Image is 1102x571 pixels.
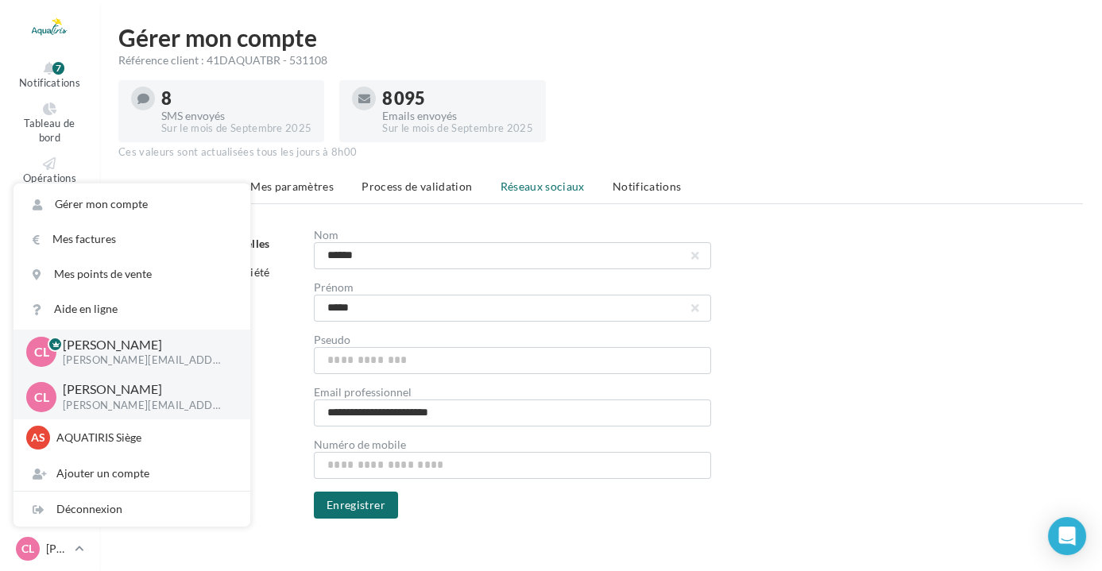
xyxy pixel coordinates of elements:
div: Numéro de mobile [314,439,711,450]
span: Tableau de bord [24,117,75,145]
a: Opérations [13,154,87,188]
div: Open Intercom Messenger [1048,517,1086,555]
span: AS [31,430,45,446]
a: Tableau de bord [13,99,87,148]
div: SMS envoyés [161,110,311,122]
span: Notifications [613,179,682,193]
button: Notifications 7 [13,59,87,93]
div: Sur le mois de Septembre 2025 [161,122,311,136]
div: Ajouter un compte [14,456,250,491]
a: Mes points de vente [14,257,250,291]
div: Déconnexion [14,492,250,527]
div: Référence client : 41DAQUATBR - 531108 [118,52,1083,68]
div: 8 095 [382,90,532,107]
span: CL [34,343,49,361]
a: Aide en ligne [14,291,250,326]
div: Nom [314,230,711,241]
p: [PERSON_NAME] [46,541,68,557]
p: [PERSON_NAME] [63,380,225,399]
p: [PERSON_NAME][EMAIL_ADDRESS][DOMAIN_NAME] [63,399,225,413]
span: CL [34,388,49,406]
div: Sur le mois de Septembre 2025 [382,122,532,136]
span: CL [21,541,34,557]
p: AQUATIRIS Siège [56,430,231,446]
span: Notifications [19,76,80,89]
div: Pseudo [314,334,711,345]
a: Mes factures [14,222,250,257]
div: 8 [161,90,311,107]
p: [PERSON_NAME] [63,336,225,354]
span: Opérations [23,172,76,184]
div: Emails envoyés [382,110,532,122]
div: Prénom [314,282,711,293]
a: CL [PERSON_NAME] [13,534,87,564]
a: Gérer mon compte [14,187,250,222]
span: Mes paramètres [250,179,334,193]
div: 7 [52,62,64,75]
h1: Gérer mon compte [118,25,1083,49]
button: Enregistrer [314,492,398,519]
span: Réseaux sociaux [501,179,585,193]
p: [PERSON_NAME][EMAIL_ADDRESS][DOMAIN_NAME] [63,353,225,368]
div: Email professionnel [314,387,711,398]
span: Process de validation [362,179,472,193]
div: Ces valeurs sont actualisées tous les jours à 8h00 [118,145,1083,160]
